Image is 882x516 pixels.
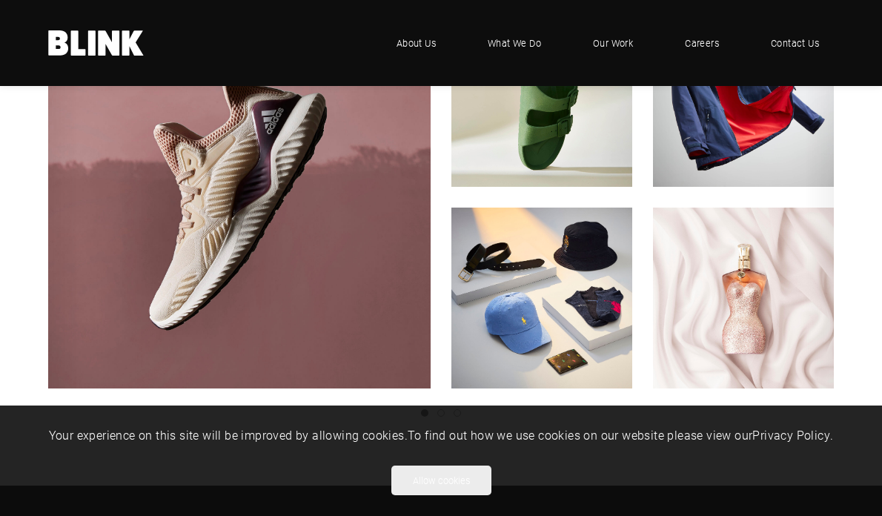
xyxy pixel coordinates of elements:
[670,21,734,65] a: Careers
[804,6,834,388] a: Next slide
[653,208,834,388] img: 15-v02ct603050s.jpg
[685,36,719,50] span: Careers
[48,30,145,56] a: Home
[578,21,648,65] a: Our Work
[48,6,78,388] a: Previous slide
[382,21,451,65] a: About Us
[488,36,541,50] span: What We Do
[653,6,834,187] img: 13-product-01-p000-000-u08zy022050s-02-after.jpg
[752,427,830,443] a: Privacy Policy
[473,21,556,65] a: What We Do
[397,36,436,50] span: About Us
[593,36,633,50] span: Our Work
[451,208,632,388] img: 14-p000-000-u08ne970051s.jpg
[48,6,431,388] img: 11-adi-one.jpg
[49,427,834,443] span: Your experience on this site will be improved by allowing cookies. To find out how we use cookies...
[38,6,834,388] li: 1 of 3
[451,6,632,187] img: 12-y08lj737001s.jpg
[391,466,491,495] button: Allow cookies
[771,36,819,50] span: Contact Us
[756,21,834,65] a: Contact Us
